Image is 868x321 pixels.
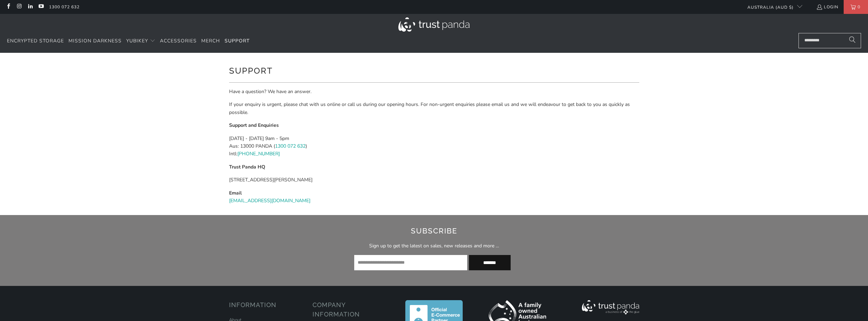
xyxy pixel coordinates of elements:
a: [PHONE_NUMBER] [237,150,280,157]
a: Encrypted Storage [7,33,64,49]
a: 1300 072 632 [275,143,306,149]
nav: Translation missing: en.navigation.header.main_nav [7,33,250,49]
input: Search... [798,33,861,48]
span: Encrypted Storage [7,38,64,44]
a: Accessories [160,33,197,49]
span: Accessories [160,38,197,44]
a: 1300 072 632 [49,3,80,11]
p: Sign up to get the latest on sales, new releases and more … [173,242,695,250]
h1: Support [229,63,639,77]
img: Trust Panda Australia [398,17,470,32]
a: Trust Panda Australia on YouTube [38,4,44,10]
a: Trust Panda Australia on LinkedIn [27,4,33,10]
strong: Email [229,190,242,196]
p: Have a question? We have an answer. [229,88,639,96]
a: Mission Darkness [68,33,122,49]
h2: Subscribe [173,225,695,237]
strong: Support and Enquiries [229,122,279,129]
summary: YubiKey [126,33,155,49]
strong: Trust Panda HQ [229,164,265,170]
a: Trust Panda Australia on Facebook [5,4,11,10]
span: Support [225,38,250,44]
a: Trust Panda Australia on Instagram [16,4,22,10]
span: YubiKey [126,38,148,44]
p: [DATE] - [DATE] 9am - 5pm Aus: 13000 PANDA ( ) Intl: [229,135,639,158]
p: [STREET_ADDRESS][PERSON_NAME] [229,176,639,184]
span: Merch [201,38,220,44]
span: Mission Darkness [68,38,122,44]
button: Search [844,33,861,48]
p: If your enquiry is urgent, please chat with us online or call us during our opening hours. For no... [229,101,639,116]
a: Login [816,3,838,11]
a: [EMAIL_ADDRESS][DOMAIN_NAME] [229,197,310,204]
a: Support [225,33,250,49]
a: Merch [201,33,220,49]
